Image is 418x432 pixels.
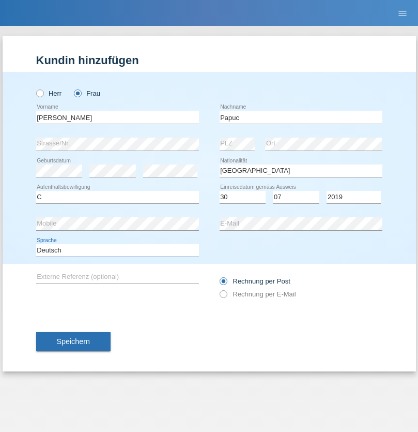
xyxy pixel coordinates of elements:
label: Rechnung per Post [220,277,290,285]
a: menu [392,10,413,16]
button: Speichern [36,332,111,352]
span: Speichern [57,337,90,346]
input: Frau [74,90,81,96]
i: menu [397,8,408,19]
label: Frau [74,90,100,97]
input: Rechnung per E-Mail [220,290,226,303]
h1: Kundin hinzufügen [36,54,382,67]
label: Rechnung per E-Mail [220,290,296,298]
input: Herr [36,90,43,96]
label: Herr [36,90,62,97]
input: Rechnung per Post [220,277,226,290]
